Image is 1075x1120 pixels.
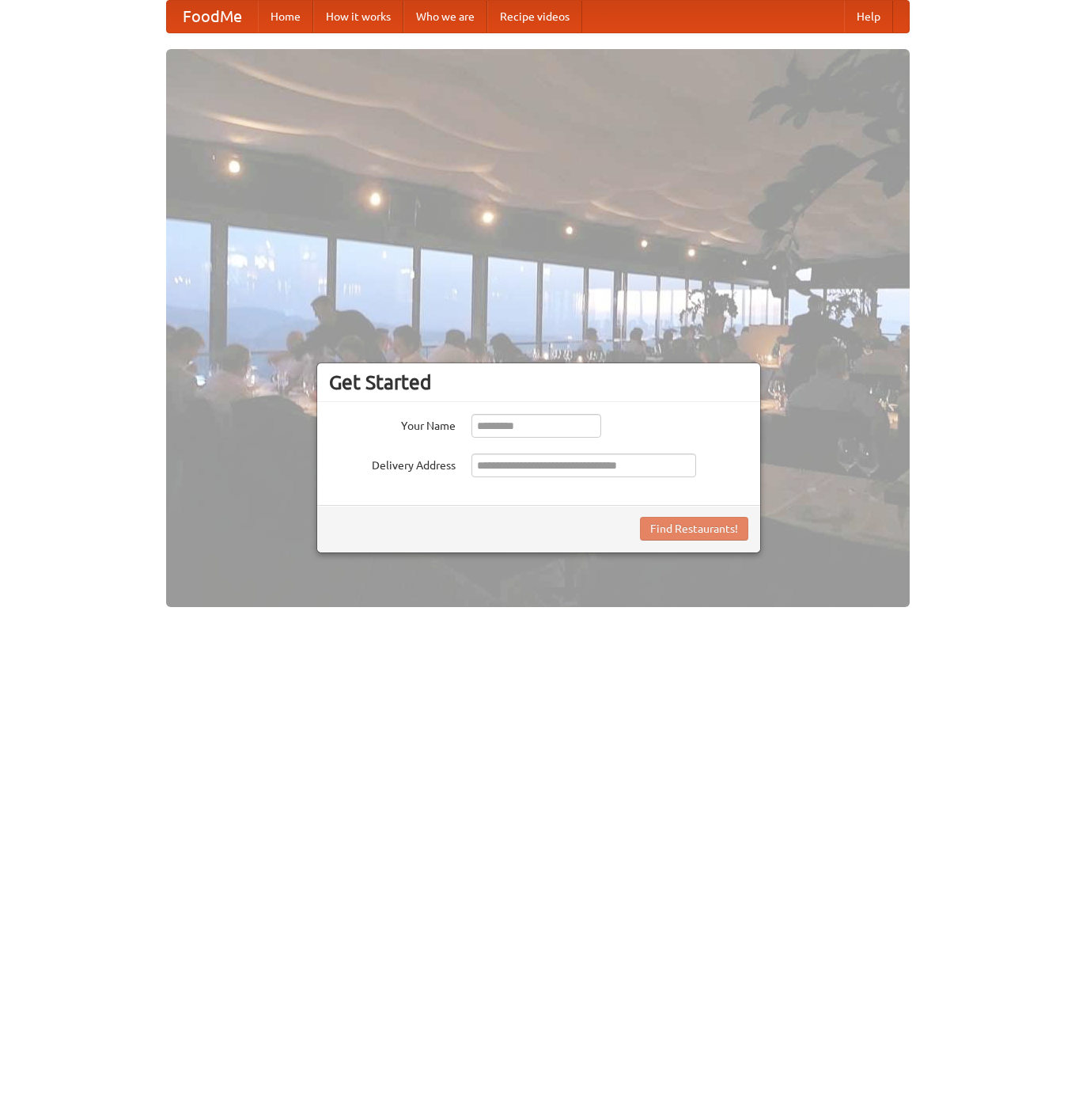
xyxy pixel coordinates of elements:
[844,1,893,32] a: Help
[640,517,748,541] button: Find Restaurants!
[258,1,313,32] a: Home
[403,1,487,32] a: Who we are
[329,370,748,394] h3: Get Started
[329,454,456,473] label: Delivery Address
[487,1,582,32] a: Recipe videos
[167,1,258,32] a: FoodMe
[329,414,456,434] label: Your Name
[313,1,403,32] a: How it works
